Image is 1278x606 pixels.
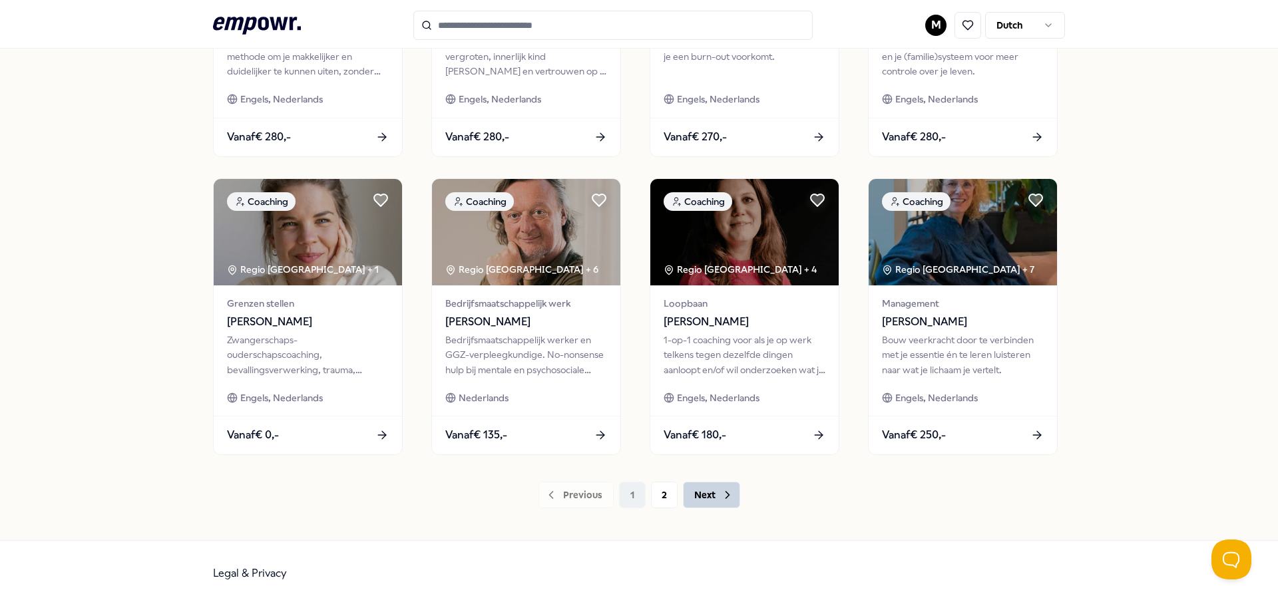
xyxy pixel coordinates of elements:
[882,128,946,146] span: Vanaf € 280,-
[664,426,726,444] span: Vanaf € 180,-
[445,192,514,211] div: Coaching
[895,92,978,106] span: Engels, Nederlands
[227,128,291,146] span: Vanaf € 280,-
[882,296,1044,311] span: Management
[664,313,825,331] span: [PERSON_NAME]
[664,35,825,79] div: Leer je grenzen beter aangeven zodat je een burn-out voorkomt.
[895,390,978,405] span: Engels, Nederlands
[227,296,389,311] span: Grenzen stellen
[677,390,759,405] span: Engels, Nederlands
[869,179,1057,285] img: package image
[925,15,947,36] button: M
[445,35,607,79] div: Meer verbinding met jezelf, zelfliefde vergroten, innerlijk kind [PERSON_NAME] en vertrouwen op j...
[882,313,1044,331] span: [PERSON_NAME]
[240,390,323,405] span: Engels, Nederlands
[227,192,296,211] div: Coaching
[214,179,402,285] img: package image
[1211,539,1251,579] iframe: Help Scout Beacon - Open
[227,313,389,331] span: [PERSON_NAME]
[227,426,279,444] span: Vanaf € 0,-
[882,262,1034,277] div: Regio [GEOGRAPHIC_DATA] + 7
[459,92,541,106] span: Engels, Nederlands
[213,567,287,579] a: Legal & Privacy
[683,482,740,508] button: Next
[445,128,509,146] span: Vanaf € 280,-
[445,426,507,444] span: Vanaf € 135,-
[664,296,825,311] span: Loopbaan
[650,178,839,455] a: package imageCoachingRegio [GEOGRAPHIC_DATA] + 4Loopbaan[PERSON_NAME]1-op-1 coaching voor als je ...
[213,178,403,455] a: package imageCoachingRegio [GEOGRAPHIC_DATA] + 1Grenzen stellen[PERSON_NAME]Zwangerschaps- ouders...
[445,333,607,377] div: Bedrijfsmaatschappelijk werker en GGZ-verpleegkundige. No-nonsense hulp bij mentale en psychosoci...
[227,262,379,277] div: Regio [GEOGRAPHIC_DATA] + 1
[227,333,389,377] div: Zwangerschaps- ouderschapscoaching, bevallingsverwerking, trauma, (prik)angst & stresscoaching.
[677,92,759,106] span: Engels, Nederlands
[882,333,1044,377] div: Bouw veerkracht door te verbinden met je essentie én te leren luisteren naar wat je lichaam je ve...
[664,333,825,377] div: 1-op-1 coaching voor als je op werk telkens tegen dezelfde dingen aanloopt en/of wil onderzoeken ...
[445,262,598,277] div: Regio [GEOGRAPHIC_DATA] + 6
[413,11,813,40] input: Search for products, categories or subcategories
[445,296,607,311] span: Bedrijfsmaatschappelijk werk
[882,426,946,444] span: Vanaf € 250,-
[664,192,732,211] div: Coaching
[882,35,1044,79] div: Ontdek de verbanden tussen gedrag en je (familie)systeem voor meer controle over je leven.
[882,192,951,211] div: Coaching
[664,128,727,146] span: Vanaf € 270,-
[651,482,678,508] button: 2
[459,390,509,405] span: Nederlands
[431,178,621,455] a: package imageCoachingRegio [GEOGRAPHIC_DATA] + 6Bedrijfsmaatschappelijk werk[PERSON_NAME]Bedrijfs...
[432,179,620,285] img: package image
[664,262,817,277] div: Regio [GEOGRAPHIC_DATA] + 4
[445,313,607,331] span: [PERSON_NAME]
[650,179,839,285] img: package image
[868,178,1058,455] a: package imageCoachingRegio [GEOGRAPHIC_DATA] + 7Management[PERSON_NAME]Bouw veerkracht door te ve...
[240,92,323,106] span: Engels, Nederlands
[227,35,389,79] div: Stembevrijding is een effectieve methode om je makkelijker en duidelijker te kunnen uiten, zonder...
